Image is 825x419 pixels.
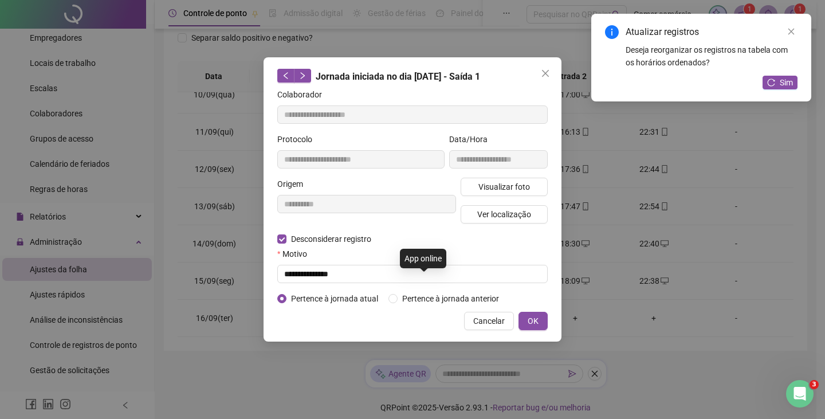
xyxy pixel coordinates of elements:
span: Desconsiderar registro [286,233,376,245]
button: Ver localização [461,205,548,224]
button: right [294,69,311,83]
span: info-circle [605,25,619,39]
button: left [277,69,294,83]
span: close [541,69,550,78]
span: Pertence à jornada atual [286,292,383,305]
span: 3 [810,380,819,389]
div: Atualizar registros [626,25,797,39]
span: Sim [780,76,793,89]
span: Pertence à jornada anterior [398,292,504,305]
span: Ver localização [477,208,531,221]
span: Visualizar foto [478,181,530,193]
button: Visualizar foto [461,178,548,196]
span: left [282,72,290,80]
span: right [298,72,307,80]
label: Protocolo [277,133,320,146]
label: Colaborador [277,88,329,101]
button: Sim [763,76,797,89]
a: Close [785,25,797,38]
div: Jornada iniciada no dia [DATE] - Saída 1 [277,69,548,84]
div: Deseja reorganizar os registros na tabela com os horários ordenados? [626,44,797,69]
span: OK [528,315,539,327]
label: Data/Hora [449,133,495,146]
button: Close [536,64,555,83]
span: Cancelar [473,315,505,327]
button: Cancelar [464,312,514,330]
iframe: Intercom live chat [786,380,814,408]
label: Motivo [277,248,315,260]
span: close [787,28,795,36]
button: OK [518,312,548,330]
div: App online [400,249,446,268]
span: reload [767,79,775,87]
label: Origem [277,178,311,190]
